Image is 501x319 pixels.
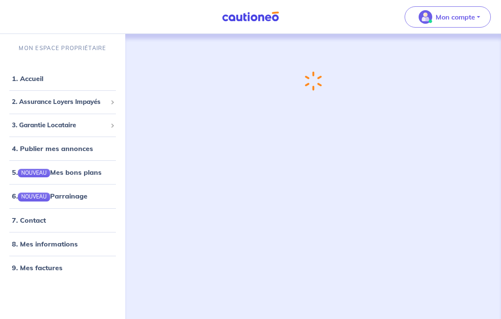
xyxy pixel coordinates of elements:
button: illu_account_valid_menu.svgMon compte [405,6,491,28]
div: 1. Accueil [3,70,122,87]
div: 5.NOUVEAUMes bons plans [3,164,122,181]
a: 7. Contact [12,216,46,224]
div: 2. Assurance Loyers Impayés [3,94,122,110]
img: Cautioneo [219,11,282,22]
p: MON ESPACE PROPRIÉTAIRE [19,44,106,52]
span: 3. Garantie Locataire [12,120,107,130]
a: 5.NOUVEAUMes bons plans [12,168,101,176]
a: 4. Publier mes annonces [12,144,93,153]
div: 9. Mes factures [3,259,122,276]
a: 1. Accueil [12,74,43,83]
div: 3. Garantie Locataire [3,117,122,134]
div: 6.NOUVEAUParrainage [3,187,122,204]
img: illu_account_valid_menu.svg [419,10,432,24]
div: 7. Contact [3,212,122,229]
div: 8. Mes informations [3,235,122,252]
p: Mon compte [436,12,475,22]
a: 8. Mes informations [12,240,78,248]
div: 4. Publier mes annonces [3,140,122,157]
a: 9. Mes factures [12,263,62,272]
img: loading-spinner [301,69,325,94]
span: 2. Assurance Loyers Impayés [12,97,107,107]
a: 6.NOUVEAUParrainage [12,192,87,200]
